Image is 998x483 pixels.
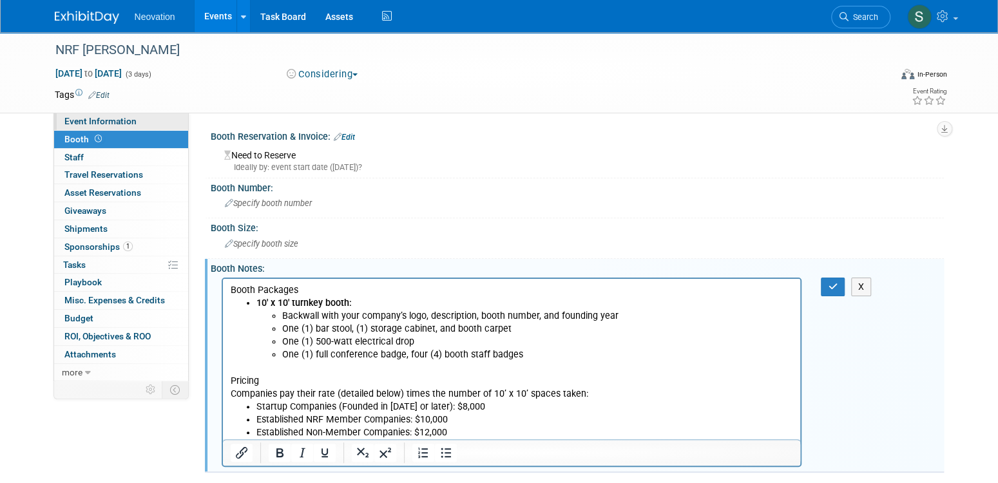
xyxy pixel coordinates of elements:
span: Booth not reserved yet [92,134,104,144]
button: Bold [269,444,291,462]
span: Booth [64,134,104,144]
span: Travel Reservations [64,169,143,180]
span: Neovation [135,12,175,22]
a: Tasks [54,256,188,274]
td: Toggle Event Tabs [162,381,188,398]
button: Numbered list [412,444,434,462]
div: Booth Reservation & Invoice: [211,127,944,144]
button: Bullet list [435,444,457,462]
a: Sponsorships1 [54,238,188,256]
button: Italic [291,444,313,462]
span: to [82,68,95,79]
a: Asset Reservations [54,184,188,202]
span: (3 days) [124,70,151,79]
div: In-Person [916,70,946,79]
div: NRF [PERSON_NAME] [51,39,871,62]
a: Playbook [54,274,188,291]
a: Travel Reservations [54,166,188,184]
button: Superscript [374,444,396,462]
span: Sponsorships [64,241,133,252]
span: Budget [64,313,93,323]
img: ExhibitDay [55,11,119,24]
a: Misc. Expenses & Credits [54,292,188,309]
div: Booth Number: [211,178,944,194]
a: Shipments [54,220,188,238]
span: 1 [123,241,133,251]
button: Considering [282,68,363,81]
span: more [62,367,82,377]
span: Event Information [64,116,137,126]
span: Giveaways [64,205,106,216]
span: Search [849,12,878,22]
span: Specify booth size [225,239,298,249]
span: Specify booth number [225,198,312,208]
a: ROI, Objectives & ROO [54,328,188,345]
span: Playbook [64,277,102,287]
span: Asset Reservations [64,187,141,198]
div: Booth Notes: [211,259,944,275]
span: Tasks [63,260,86,270]
span: Misc. Expenses & Credits [64,295,165,305]
a: Budget [54,310,188,327]
button: Insert/edit link [231,444,253,462]
img: Format-Inperson.png [901,69,914,79]
a: more [54,364,188,381]
span: Shipments [64,223,108,234]
div: Booth Size: [211,218,944,234]
img: Susan Hurrell [907,5,932,29]
a: Booth [54,131,188,148]
a: Giveaways [54,202,188,220]
span: ROI, Objectives & ROO [64,331,151,341]
span: [DATE] [DATE] [55,68,122,79]
a: Attachments [54,346,188,363]
a: Event Information [54,113,188,130]
span: Attachments [64,349,116,359]
td: Personalize Event Tab Strip [140,381,162,398]
div: Need to Reserve [220,146,934,173]
a: Search [831,6,890,28]
a: Edit [334,133,355,142]
button: X [851,278,872,296]
button: Subscript [352,444,374,462]
iframe: Rich Text Area [223,279,801,439]
div: Event Rating [911,88,946,95]
button: Underline [314,444,336,462]
span: Staff [64,152,84,162]
td: Tags [55,88,110,101]
a: Staff [54,149,188,166]
div: Ideally by: event start date ([DATE])? [224,162,934,173]
div: Event Format [814,67,947,86]
a: Edit [88,91,110,100]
